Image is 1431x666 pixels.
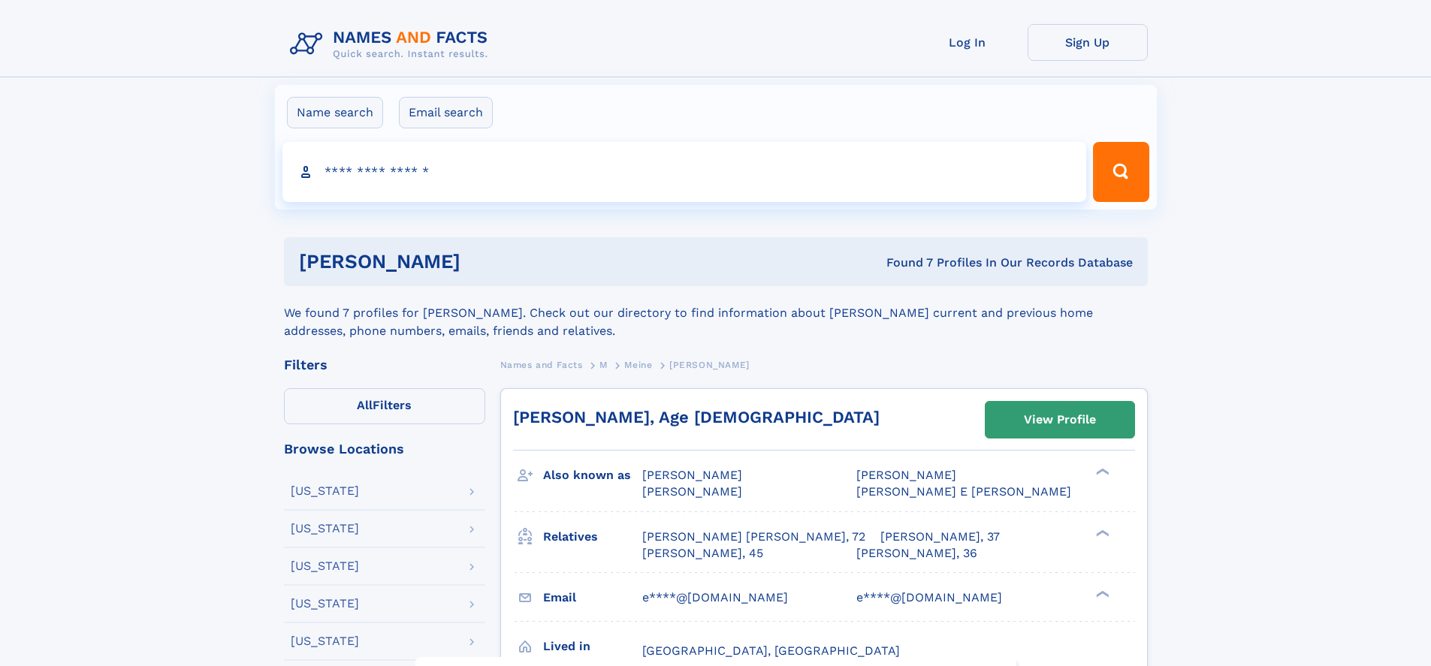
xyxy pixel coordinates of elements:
div: ❯ [1092,467,1110,477]
span: Meine [624,360,652,370]
div: [US_STATE] [291,635,359,647]
h3: Email [543,585,642,610]
a: [PERSON_NAME], 36 [856,545,977,562]
span: [PERSON_NAME] [669,360,750,370]
h3: Relatives [543,524,642,550]
div: View Profile [1024,402,1096,437]
a: [PERSON_NAME], Age [DEMOGRAPHIC_DATA] [513,408,880,426]
a: View Profile [986,402,1134,438]
span: M [599,360,608,370]
button: Search Button [1093,142,1149,202]
h3: Lived in [543,634,642,659]
label: Filters [284,388,485,424]
a: Log In [907,24,1028,61]
span: [PERSON_NAME] [642,468,742,482]
a: [PERSON_NAME], 37 [880,529,1000,545]
div: [US_STATE] [291,598,359,610]
div: We found 7 profiles for [PERSON_NAME]. Check out our directory to find information about [PERSON_... [284,286,1148,340]
h1: [PERSON_NAME] [299,252,674,271]
span: [PERSON_NAME] [642,484,742,499]
div: [US_STATE] [291,560,359,572]
div: [US_STATE] [291,485,359,497]
div: ❯ [1092,528,1110,538]
a: Sign Up [1028,24,1148,61]
span: [PERSON_NAME] [856,468,956,482]
div: Filters [284,358,485,372]
a: Meine [624,355,652,374]
div: Browse Locations [284,442,485,456]
a: [PERSON_NAME], 45 [642,545,763,562]
a: [PERSON_NAME] [PERSON_NAME], 72 [642,529,865,545]
div: ❯ [1092,589,1110,598]
h3: Also known as [543,463,642,488]
label: Email search [399,97,493,128]
a: Names and Facts [500,355,583,374]
a: M [599,355,608,374]
div: Found 7 Profiles In Our Records Database [673,255,1133,271]
label: Name search [287,97,383,128]
span: [GEOGRAPHIC_DATA], [GEOGRAPHIC_DATA] [642,643,900,658]
span: [PERSON_NAME] E [PERSON_NAME] [856,484,1071,499]
img: Logo Names and Facts [284,24,500,65]
input: search input [282,142,1087,202]
div: [US_STATE] [291,523,359,535]
span: All [357,398,373,412]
